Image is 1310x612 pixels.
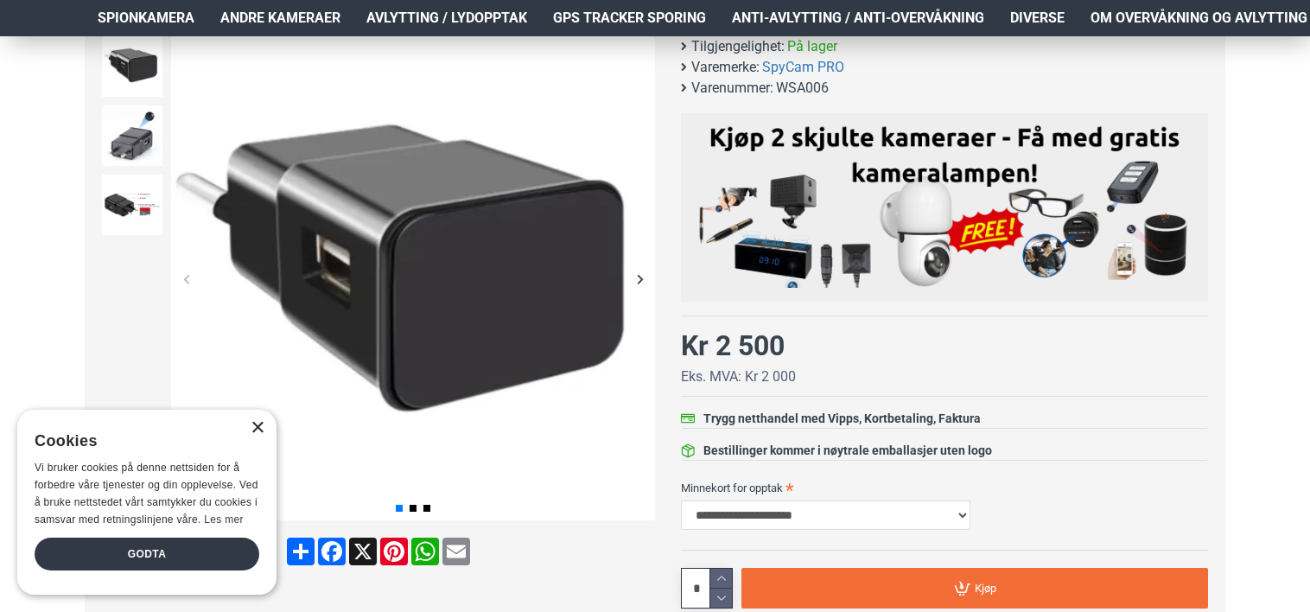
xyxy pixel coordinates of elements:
[102,36,162,97] img: Trådløst WiFi spionkamera i USB lader - SpyGadgets.no
[441,538,472,565] a: Email
[251,422,264,435] div: Close
[732,8,984,29] span: Anti-avlytting / Anti-overvåkning
[691,36,785,57] b: Tilgjengelighet:
[625,264,655,294] div: Next slide
[691,78,773,99] b: Varenummer:
[347,538,378,565] a: X
[378,538,410,565] a: Pinterest
[776,78,829,99] span: WSA006
[703,442,992,460] div: Bestillinger kommer i nøytrale emballasjer uten logo
[691,57,760,78] b: Varemerke:
[396,505,403,512] span: Go to slide 1
[98,8,194,29] span: Spionkamera
[703,410,981,428] div: Trygg netthandel med Vipps, Kortbetaling, Faktura
[102,105,162,166] img: Trådløst WiFi spionkamera i USB lader - SpyGadgets.no
[366,8,527,29] span: Avlytting / Lydopptak
[410,538,441,565] a: WhatsApp
[35,462,258,525] span: Vi bruker cookies på denne nettsiden for å forbedre våre tjenester og din opplevelse. Ved å bruke...
[762,57,844,78] a: SpyCam PRO
[35,423,248,460] div: Cookies
[171,36,655,520] img: Trådløst WiFi spionkamera i USB lader - SpyGadgets.no
[410,505,417,512] span: Go to slide 2
[220,8,340,29] span: Andre kameraer
[171,264,201,294] div: Previous slide
[35,538,259,571] div: Godta
[681,325,785,367] div: Kr 2 500
[423,505,430,512] span: Go to slide 3
[1010,8,1065,29] span: Diverse
[1091,8,1307,29] span: Om overvåkning og avlytting
[975,583,996,594] span: Kjøp
[694,122,1195,288] img: Kjøp 2 skjulte kameraer – Få med gratis kameralampe!
[316,538,347,565] a: Facebook
[204,513,243,526] a: Les mer, opens a new window
[102,175,162,235] img: Trådløst WiFi spionkamera i USB lader - SpyGadgets.no
[553,8,706,29] span: GPS Tracker Sporing
[681,474,1208,501] label: Minnekort for opptak
[285,538,316,565] a: Share
[787,36,837,57] span: På lager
